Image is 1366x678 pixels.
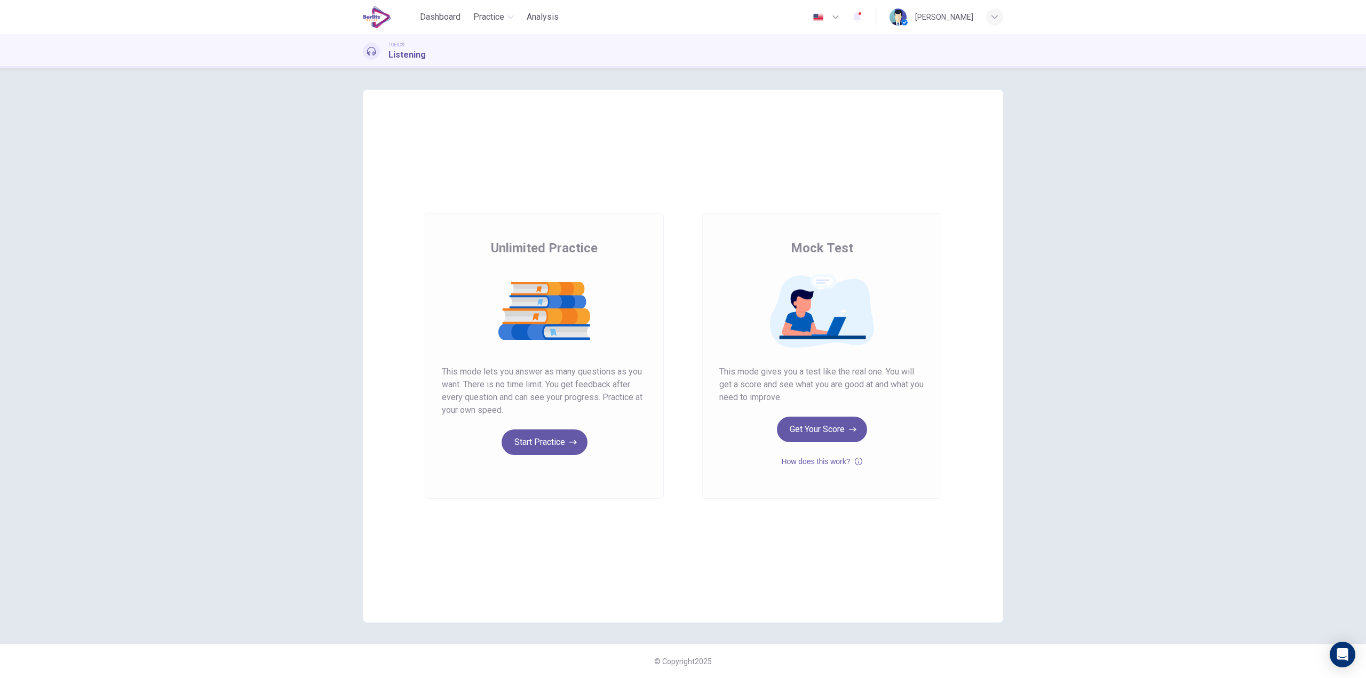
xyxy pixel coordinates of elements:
[469,7,518,27] button: Practice
[654,657,712,666] span: © Copyright 2025
[388,41,404,49] span: TOEIC®
[420,11,460,23] span: Dashboard
[522,7,563,27] button: Analysis
[1330,642,1355,667] div: Open Intercom Messenger
[527,11,559,23] span: Analysis
[781,455,862,468] button: How does this work?
[502,429,587,455] button: Start Practice
[915,11,973,23] div: [PERSON_NAME]
[890,9,907,26] img: Profile picture
[388,49,426,61] h1: Listening
[491,240,598,257] span: Unlimited Practice
[777,417,867,442] button: Get Your Score
[363,6,391,28] img: EduSynch logo
[442,365,647,417] span: This mode lets you answer as many questions as you want. There is no time limit. You get feedback...
[791,240,853,257] span: Mock Test
[416,7,465,27] button: Dashboard
[812,13,825,21] img: en
[473,11,504,23] span: Practice
[363,6,416,28] a: EduSynch logo
[719,365,924,404] span: This mode gives you a test like the real one. You will get a score and see what you are good at a...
